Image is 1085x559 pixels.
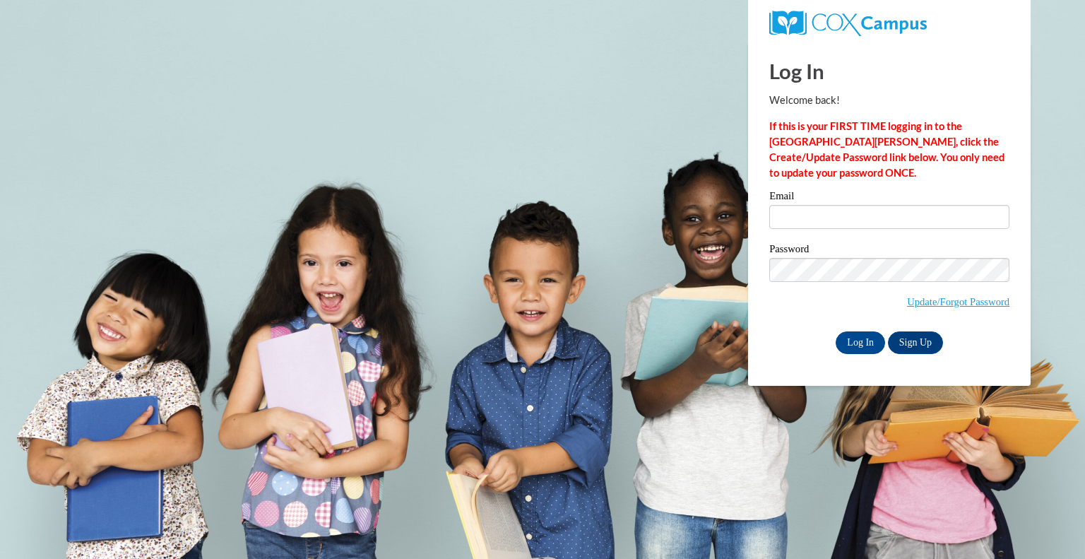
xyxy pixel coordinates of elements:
p: Welcome back! [769,93,1009,108]
strong: If this is your FIRST TIME logging in to the [GEOGRAPHIC_DATA][PERSON_NAME], click the Create/Upd... [769,120,1004,179]
input: Log In [836,331,885,354]
img: COX Campus [769,11,927,36]
a: Update/Forgot Password [907,296,1009,307]
a: Sign Up [888,331,943,354]
a: COX Campus [769,16,927,28]
label: Email [769,191,1009,205]
label: Password [769,244,1009,258]
h1: Log In [769,57,1009,86]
